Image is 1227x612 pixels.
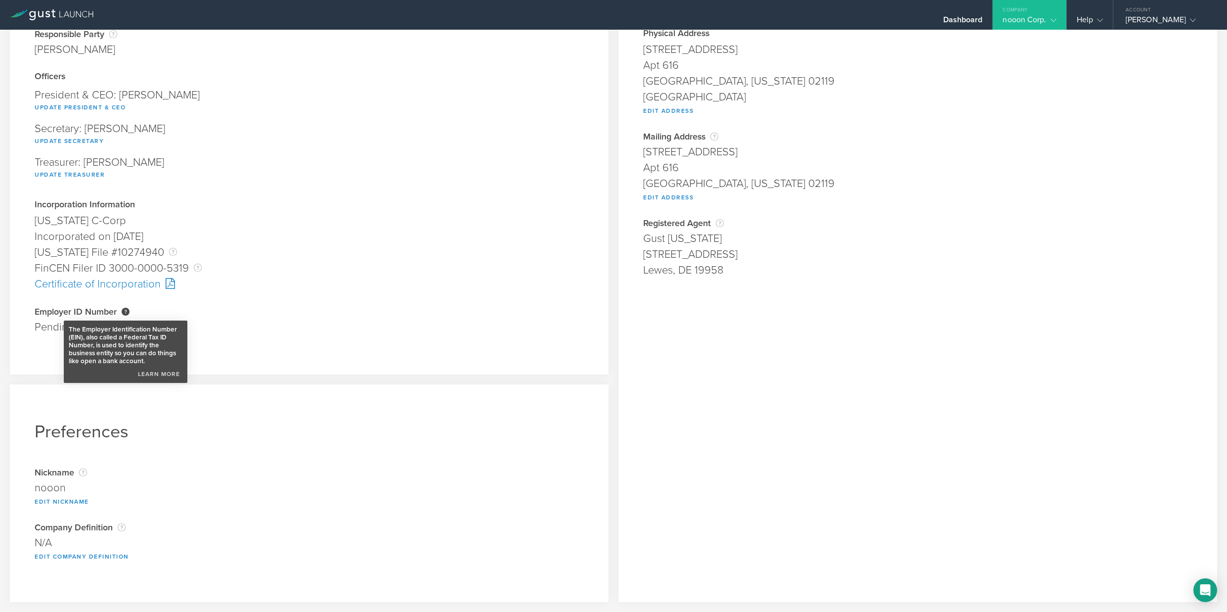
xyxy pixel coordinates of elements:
div: Mailing Address [643,132,1192,141]
div: Treasurer: [PERSON_NAME] [35,152,584,186]
div: [GEOGRAPHIC_DATA], [US_STATE] 02119 [643,176,1192,191]
div: nooon Corp. [1003,15,1056,30]
div: The Employer Identification Number (EIN), also called a Federal Tax ID Number, is used to identif... [69,326,182,365]
div: [PERSON_NAME] [35,42,117,57]
div: Officers [35,72,584,82]
button: Update Treasurer [35,169,105,181]
div: Open Intercom Messenger [1193,578,1217,602]
button: Edit Address [643,191,694,203]
button: Edit Nickname [35,496,89,508]
div: Secretary: [PERSON_NAME] [35,118,584,152]
div: Nickname [35,468,584,477]
h1: Preferences [35,421,584,442]
div: [STREET_ADDRESS] [643,42,1192,57]
button: Update Secretary [35,135,104,147]
button: Update President & CEO [35,101,126,113]
div: [US_STATE] File #10274940 [35,244,584,260]
a: Learn More [135,365,182,378]
div: President & CEO: [PERSON_NAME] [35,85,584,118]
div: Registered Agent [643,218,1192,228]
div: [STREET_ADDRESS] [643,144,1192,160]
div: Gust [US_STATE] [643,231,1192,246]
div: [PERSON_NAME] [1126,15,1210,30]
div: Physical Address [643,29,1192,39]
div: Pending [35,319,584,335]
div: [GEOGRAPHIC_DATA] [643,89,1192,105]
div: Incorporated on [DATE] [35,229,584,244]
div: Company Definition [35,522,584,532]
div: Apt 616 [643,57,1192,73]
div: Lewes, DE 19958 [643,262,1192,278]
div: [STREET_ADDRESS] [643,246,1192,262]
div: Help [1077,15,1103,30]
div: Incorporation Information [35,200,584,210]
button: Edit Address [643,105,694,117]
div: Apt 616 [643,160,1192,176]
div: [US_STATE] C-Corp [35,213,584,229]
div: FinCEN Filer ID 3000-0000-5319 [35,260,584,276]
div: [GEOGRAPHIC_DATA], [US_STATE] 02119 [643,73,1192,89]
div: Responsible Party [35,29,117,39]
div: Dashboard [943,15,983,30]
button: Edit Company Definition [35,551,129,563]
div: Certificate of Incorporation [35,276,584,292]
div: N/A [35,535,584,551]
div: nooon [35,480,584,496]
div: Employer ID Number [35,307,584,317]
